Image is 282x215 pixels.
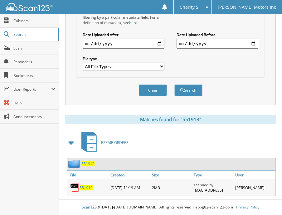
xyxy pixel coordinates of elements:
a: File [67,171,109,179]
div: scanned by [MAC_ADDRESS] [192,181,234,194]
a: Privacy Policy [236,204,260,210]
iframe: Chat Widget [251,185,282,215]
span: REPAIR ORDERS [101,140,129,145]
span: User Reports [13,87,51,92]
div: [DATE] 11:19 AM [109,181,151,194]
div: [PERSON_NAME] [234,181,275,194]
span: Scan123 [82,204,97,210]
span: Announcements [13,114,56,119]
a: REPAIR ORDERS [78,130,129,155]
div: 2MB [150,181,192,194]
label: Date Uploaded After [83,32,165,37]
button: Search [174,84,202,96]
div: © [DATE]-[DATE] [DOMAIN_NAME]. All rights reserved | appg02-scan123-com | [59,200,282,215]
a: User [234,171,275,179]
span: Search [13,32,55,37]
div: All metadata fields are searched by default. Select a cabinet with metadata to enable filtering b... [83,4,165,25]
a: here [129,20,137,25]
label: File type [83,56,165,61]
a: 551913 [81,161,95,166]
span: Charity S. [180,5,200,9]
span: Reminders [13,59,56,64]
span: Help [13,100,56,106]
span: [PERSON_NAME] Motors Inc [218,5,276,9]
div: Matches found for "551913" [65,115,276,124]
a: Type [192,171,234,179]
input: start [83,39,165,49]
a: Size [150,171,192,179]
img: scan123-logo-white.svg [6,3,53,11]
span: Scan [13,45,56,51]
a: 551913 [80,185,93,190]
img: folder2.png [68,160,81,168]
input: end [177,39,259,49]
span: Cabinets [13,18,56,23]
button: Clear [139,84,167,96]
img: PDF.png [70,183,80,192]
a: Created [109,171,151,179]
span: Bookmarks [13,73,56,78]
label: Date Uploaded Before [177,32,259,37]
